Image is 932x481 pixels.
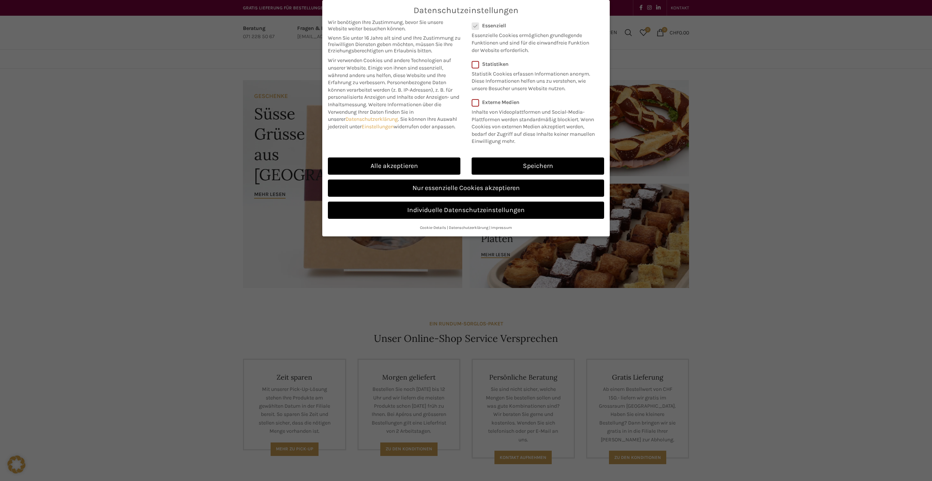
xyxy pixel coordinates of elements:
span: Wenn Sie unter 16 Jahre alt sind und Ihre Zustimmung zu freiwilligen Diensten geben möchten, müss... [328,35,460,54]
a: Datenschutzerklärung [449,225,488,230]
span: Weitere Informationen über die Verwendung Ihrer Daten finden Sie in unserer . [328,101,441,122]
label: Externe Medien [472,99,599,105]
a: Speichern [472,157,604,175]
span: Wir benötigen Ihre Zustimmung, bevor Sie unsere Website weiter besuchen können. [328,19,460,32]
span: Datenschutzeinstellungen [414,6,518,15]
a: Individuelle Datenschutzeinstellungen [328,202,604,219]
label: Statistiken [472,61,594,67]
span: Sie können Ihre Auswahl jederzeit unter widerrufen oder anpassen. [328,116,457,130]
a: Alle akzeptieren [328,157,460,175]
a: Cookie-Details [420,225,446,230]
span: Personenbezogene Daten können verarbeitet werden (z. B. IP-Adressen), z. B. für personalisierte A... [328,79,459,108]
p: Statistik Cookies erfassen Informationen anonym. Diese Informationen helfen uns zu verstehen, wie... [472,67,594,92]
label: Essenziell [472,22,594,29]
p: Essenzielle Cookies ermöglichen grundlegende Funktionen und sind für die einwandfreie Funktion de... [472,29,594,54]
span: Wir verwenden Cookies und andere Technologien auf unserer Website. Einige von ihnen sind essenzie... [328,57,451,86]
a: Einstellungen [362,123,394,130]
p: Inhalte von Videoplattformen und Social-Media-Plattformen werden standardmäßig blockiert. Wenn Co... [472,105,599,145]
a: Nur essenzielle Cookies akzeptieren [328,180,604,197]
a: Impressum [491,225,512,230]
a: Datenschutzerklärung [345,116,398,122]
